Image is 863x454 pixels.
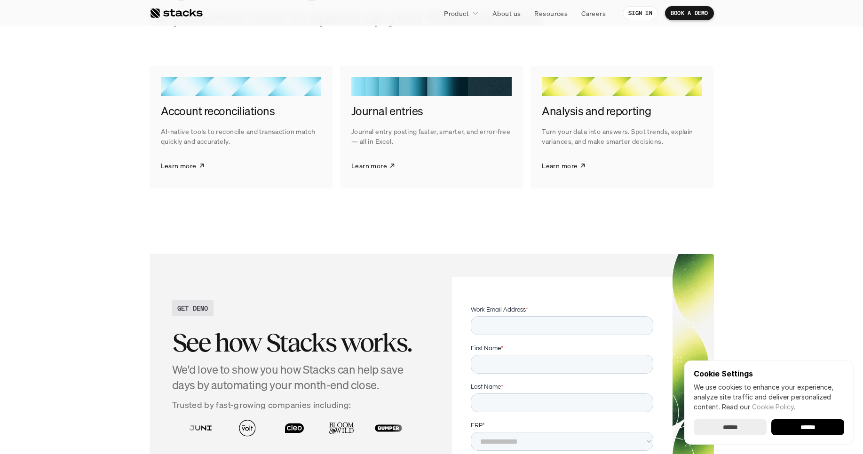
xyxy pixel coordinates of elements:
p: Journal entry posting faster, smarter, and error-free — all in Excel. [351,126,512,146]
a: Cookie Policy [752,403,794,411]
h4: Analysis and reporting [542,103,702,119]
p: AI-native tools to reconcile and transaction match quickly and accurately. [161,126,321,146]
p: We use cookies to enhance your experience, analyze site traffic and deliver personalized content. [694,382,844,412]
a: Learn more [161,154,205,177]
p: About us [492,8,521,18]
h2: GET DEMO [177,303,208,313]
a: About us [487,5,526,22]
a: Resources [529,5,573,22]
p: BOOK A DEMO [671,10,708,16]
a: BOOK A DEMO [665,6,714,20]
p: SIGN IN [628,10,652,16]
a: Learn more [542,154,586,177]
p: Product [444,8,469,18]
p: Resources [534,8,568,18]
h4: We'd love to show you how Stacks can help save days by automating your month-end close. [172,362,424,393]
h2: See how Stacks works. [172,328,424,357]
a: Learn more [351,154,396,177]
a: Careers [576,5,611,22]
span: Read our . [722,403,795,411]
a: SIGN IN [623,6,658,20]
p: Learn more [161,161,197,171]
p: Learn more [351,161,387,171]
p: Turn your data into answers. Spot trends, explain variances, and make smarter decisions. [542,126,702,146]
p: Trusted by fast-growing companies including: [172,398,424,412]
p: Cookie Settings [694,370,844,377]
p: Careers [581,8,606,18]
h4: Account reconciliations [161,103,321,119]
h4: Journal entries [351,103,512,119]
p: Learn more [542,161,578,171]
